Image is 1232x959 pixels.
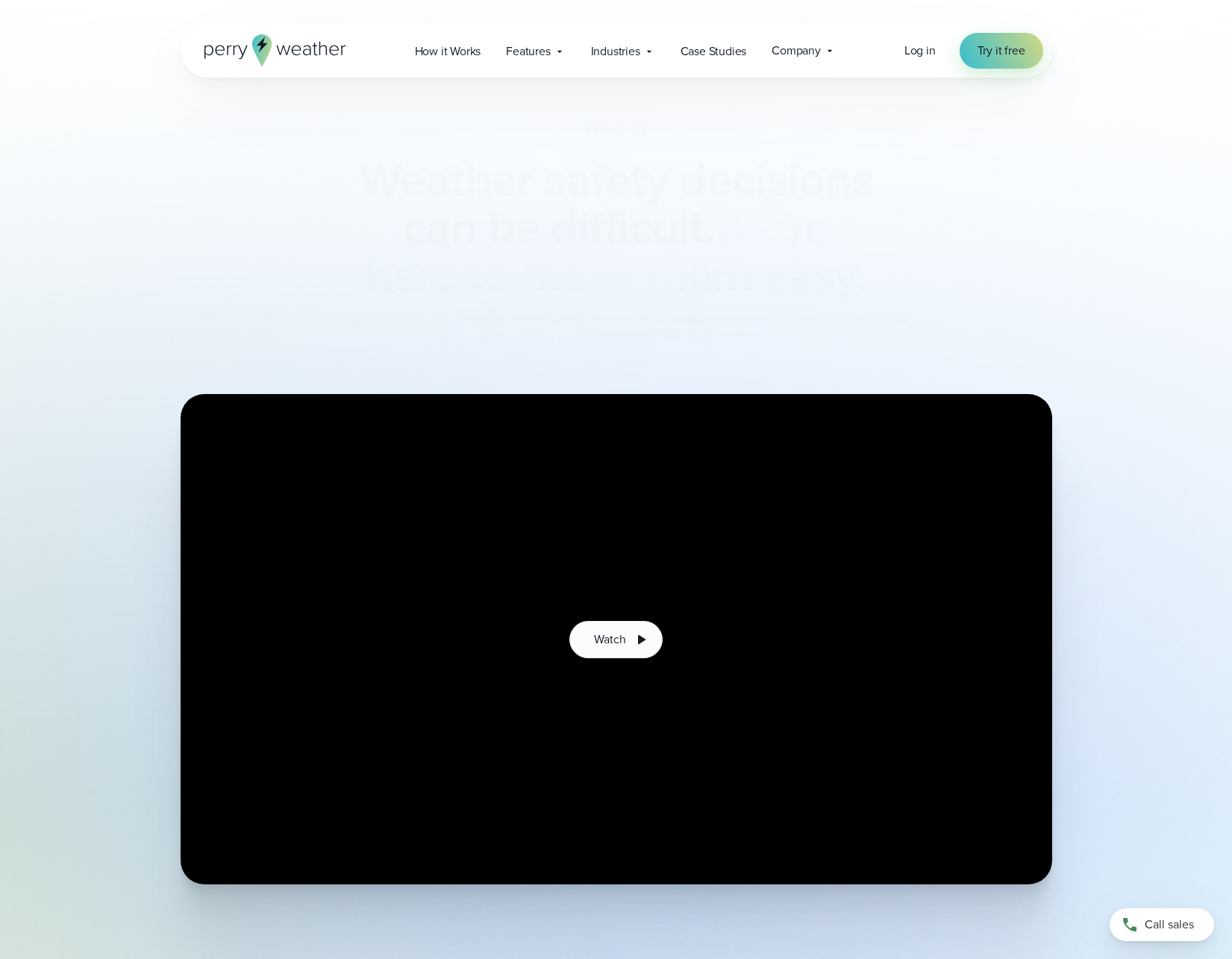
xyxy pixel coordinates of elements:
span: Company [772,42,821,60]
span: Call sales [1145,916,1194,934]
a: Call sales [1110,908,1214,941]
span: Features [506,43,550,60]
span: Case Studies [681,43,747,60]
span: How it Works [415,43,481,60]
a: How it Works [402,36,494,66]
a: Case Studies [668,36,760,66]
span: Watch [594,631,625,649]
span: Try it free [978,42,1025,60]
button: Watch [569,621,662,658]
a: Try it free [960,33,1043,69]
span: Log in [904,42,936,59]
a: Log in [904,42,936,60]
span: Industries [591,43,640,60]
